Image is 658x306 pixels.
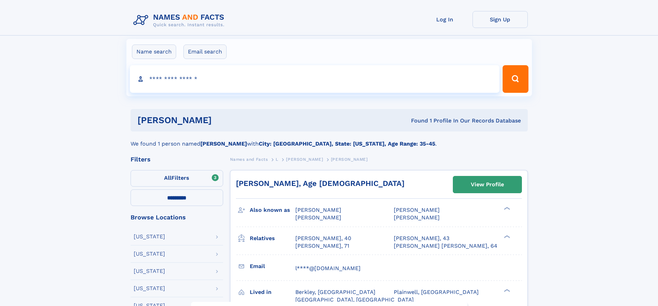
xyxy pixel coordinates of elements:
[331,157,368,162] span: [PERSON_NAME]
[134,286,165,291] div: [US_STATE]
[276,157,278,162] span: L
[131,170,223,187] label: Filters
[236,179,404,188] a: [PERSON_NAME], Age [DEMOGRAPHIC_DATA]
[230,155,268,164] a: Names and Facts
[295,289,375,295] span: Berkley, [GEOGRAPHIC_DATA]
[250,260,295,272] h3: Email
[471,177,504,193] div: View Profile
[394,235,449,242] a: [PERSON_NAME], 43
[453,176,522,193] a: View Profile
[134,268,165,274] div: [US_STATE]
[503,65,528,93] button: Search Button
[295,296,414,303] span: [GEOGRAPHIC_DATA], [GEOGRAPHIC_DATA]
[131,11,230,30] img: Logo Names and Facts
[137,116,312,125] h1: [PERSON_NAME]
[295,242,349,250] a: [PERSON_NAME], 71
[183,45,227,59] label: Email search
[132,45,176,59] label: Name search
[131,131,528,148] div: We found 1 person named with .
[164,175,171,181] span: All
[286,157,323,162] span: [PERSON_NAME]
[250,204,295,216] h3: Also known as
[134,251,165,257] div: [US_STATE]
[131,156,223,162] div: Filters
[259,140,435,147] b: City: [GEOGRAPHIC_DATA], State: [US_STATE], Age Range: 35-45
[295,207,341,213] span: [PERSON_NAME]
[394,214,440,221] span: [PERSON_NAME]
[295,235,351,242] a: [PERSON_NAME], 40
[473,11,528,28] a: Sign Up
[311,117,521,125] div: Found 1 Profile In Our Records Database
[131,214,223,220] div: Browse Locations
[502,206,511,211] div: ❯
[502,234,511,239] div: ❯
[250,286,295,298] h3: Lived in
[417,11,473,28] a: Log In
[130,65,500,93] input: search input
[200,140,247,147] b: [PERSON_NAME]
[134,234,165,239] div: [US_STATE]
[250,233,295,244] h3: Relatives
[502,288,511,293] div: ❯
[394,207,440,213] span: [PERSON_NAME]
[394,242,497,250] a: [PERSON_NAME] [PERSON_NAME], 64
[276,155,278,164] a: L
[394,289,479,295] span: Plainwell, [GEOGRAPHIC_DATA]
[286,155,323,164] a: [PERSON_NAME]
[295,214,341,221] span: [PERSON_NAME]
